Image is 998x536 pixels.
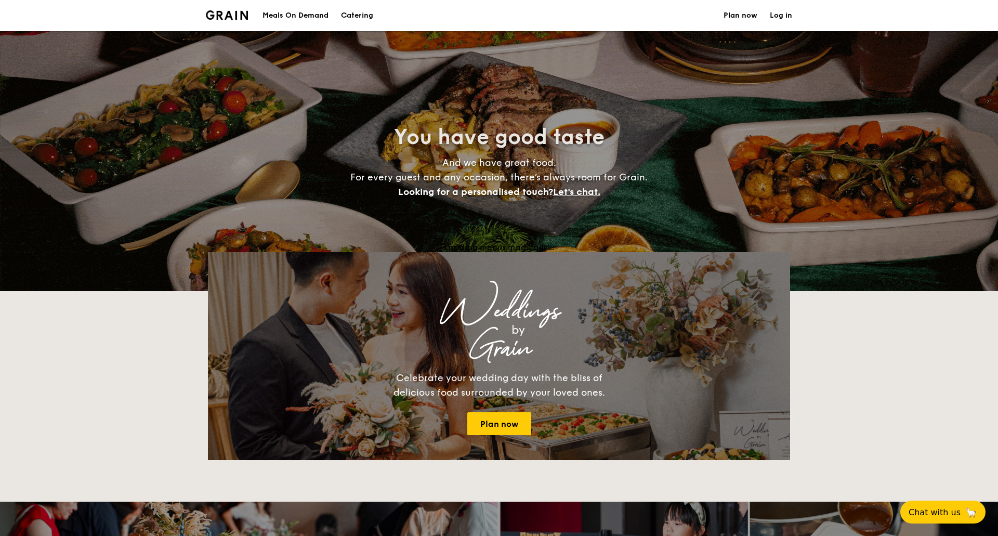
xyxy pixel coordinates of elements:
[965,506,977,518] span: 🦙
[206,10,248,20] img: Grain
[299,302,699,321] div: Weddings
[382,371,616,400] div: Celebrate your wedding day with the bliss of delicious food surrounded by your loved ones.
[909,507,961,517] span: Chat with us
[467,412,531,435] a: Plan now
[553,186,600,198] span: Let's chat.
[338,321,699,339] div: by
[206,10,248,20] a: Logotype
[900,501,986,524] button: Chat with us🦙
[299,339,699,358] div: Grain
[208,242,790,252] div: Loading menus magically...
